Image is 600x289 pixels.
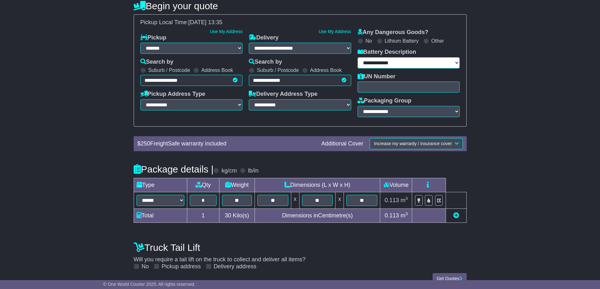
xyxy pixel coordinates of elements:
[370,138,463,149] button: Increase my warranty / insurance cover
[291,192,299,208] td: x
[374,141,452,146] span: Increase my warranty / insurance cover
[134,208,187,222] td: Total
[385,212,399,219] span: 0.113
[187,178,219,192] td: Qty
[214,263,256,270] label: Delivery address
[401,212,408,219] span: m
[137,19,463,26] div: Pickup Local Time:
[221,167,237,174] label: kg/cm
[201,67,233,73] label: Address Book
[380,178,412,192] td: Volume
[358,73,396,80] label: UN Number
[405,196,408,201] sup: 3
[405,211,408,216] sup: 3
[248,167,258,174] label: lb/in
[401,197,408,203] span: m
[318,140,367,147] div: Additional Cover
[249,91,317,98] label: Delivery Address Type
[431,38,444,44] label: Other
[187,208,219,222] td: 1
[140,91,205,98] label: Pickup Address Type
[130,239,470,270] div: Will you require a tail lift on the truck to collect and deliver all items?
[225,212,231,219] span: 30
[366,38,372,44] label: No
[249,34,278,41] label: Delivery
[189,19,223,25] span: [DATE] 13:35
[358,97,411,104] label: Packaging Group
[385,197,399,203] span: 0.113
[319,29,351,34] a: Use My Address
[257,67,299,73] label: Suburb / Postcode
[219,208,255,222] td: Kilo(s)
[255,178,380,192] td: Dimensions (L x W x H)
[134,178,187,192] td: Type
[336,192,344,208] td: x
[141,140,150,147] span: 250
[134,1,467,11] h4: Begin your quote
[142,263,149,270] label: No
[358,49,416,56] label: Battery Description
[134,164,214,174] h4: Package details |
[140,59,174,66] label: Search by
[140,34,167,41] label: Pickup
[210,29,242,34] a: Use My Address
[219,178,255,192] td: Weight
[385,38,419,44] label: Lithium Battery
[310,67,342,73] label: Address Book
[433,273,467,284] button: Get Quotes
[162,263,201,270] label: Pickup address
[453,212,459,219] a: Add new item
[255,208,380,222] td: Dimensions in Centimetre(s)
[249,59,282,66] label: Search by
[134,140,318,147] div: $ FreightSafe warranty included
[134,242,467,253] h4: Truck Tail Lift
[148,67,190,73] label: Suburb / Postcode
[103,282,196,287] span: © One World Courier 2025. All rights reserved.
[358,29,428,36] label: Any Dangerous Goods?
